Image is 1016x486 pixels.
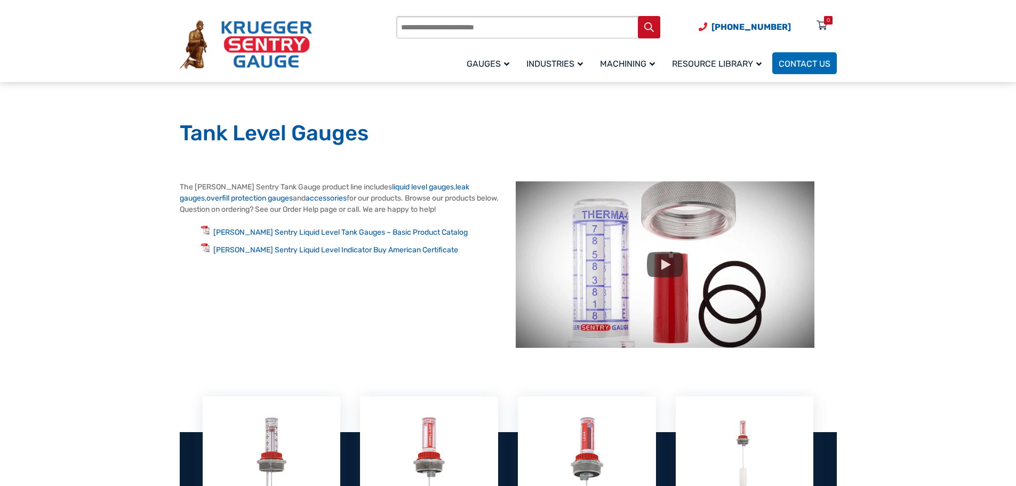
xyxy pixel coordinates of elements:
p: The [PERSON_NAME] Sentry Tank Gauge product line includes , , and for our products. Browse our pr... [180,181,500,215]
a: accessories [306,194,347,203]
img: Krueger Sentry Gauge [180,20,312,69]
a: Gauges [460,51,520,76]
a: Machining [594,51,666,76]
a: overfill protection gauges [206,194,293,203]
div: 0 [827,16,830,25]
a: Phone Number (920) 434-8860 [699,20,791,34]
img: Tank Level Gauges [516,181,814,348]
a: liquid level gauges [392,182,454,192]
span: Industries [526,59,583,69]
a: Industries [520,51,594,76]
span: Resource Library [672,59,762,69]
a: [PERSON_NAME] Sentry Liquid Level Indicator Buy American Certificate [213,245,458,254]
span: Contact Us [779,59,830,69]
span: Machining [600,59,655,69]
h1: Tank Level Gauges [180,120,837,147]
span: Gauges [467,59,509,69]
span: [PHONE_NUMBER] [711,22,791,32]
a: leak gauges [180,182,469,203]
a: Contact Us [772,52,837,74]
a: Resource Library [666,51,772,76]
a: [PERSON_NAME] Sentry Liquid Level Tank Gauges – Basic Product Catalog [213,228,468,237]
